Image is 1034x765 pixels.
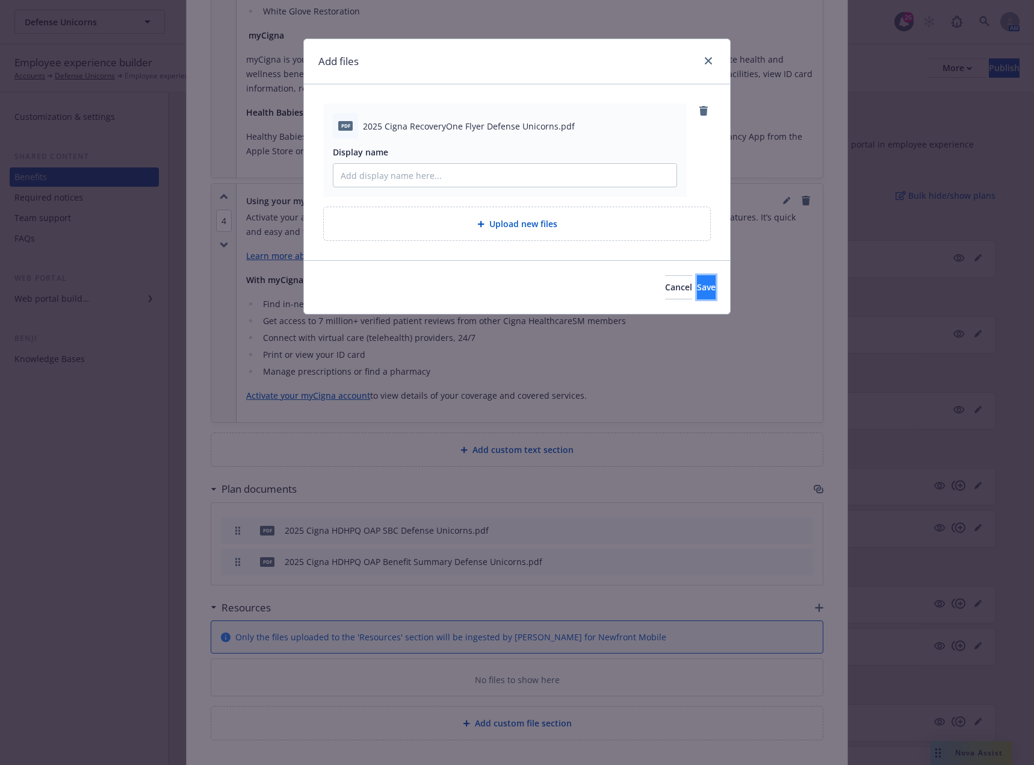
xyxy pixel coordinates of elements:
[665,281,692,293] span: Cancel
[338,121,353,130] span: pdf
[333,164,676,187] input: Add display name here...
[363,120,575,133] span: 2025 Cigna RecoveryOne Flyer Defense Unicorns.pdf
[323,207,711,241] div: Upload new files
[701,54,716,68] a: close
[489,217,557,230] span: Upload new files
[333,146,388,158] span: Display name
[696,104,711,118] a: remove
[697,281,716,293] span: Save
[318,54,359,69] h1: Add files
[665,275,692,299] button: Cancel
[697,275,716,299] button: Save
